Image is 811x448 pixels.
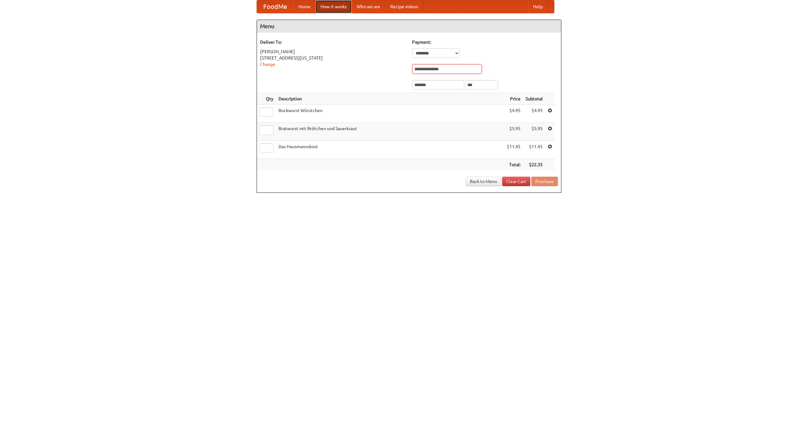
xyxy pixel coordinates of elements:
[257,93,276,105] th: Qty
[385,0,423,13] a: Recipe videos
[523,105,545,123] td: $4.95
[293,0,316,13] a: Home
[504,159,523,171] th: Total:
[257,0,293,13] a: FoodMe
[316,0,352,13] a: How it works
[528,0,548,13] a: Help
[504,105,523,123] td: $4.95
[502,177,530,186] a: Clear Cart
[523,123,545,141] td: $5.95
[276,141,504,159] td: Das Hausmannskost
[523,93,545,105] th: Subtotal
[466,177,501,186] a: Back to Menu
[260,48,406,55] div: [PERSON_NAME]
[257,20,561,33] h4: Menu
[276,123,504,141] td: Bratwurst mit Brötchen und Sauerkraut
[504,93,523,105] th: Price
[412,39,558,45] h5: Payment:
[523,141,545,159] td: $11.45
[504,123,523,141] td: $5.95
[260,55,406,61] div: [STREET_ADDRESS][US_STATE]
[523,159,545,171] th: $22.35
[504,141,523,159] td: $11.45
[276,93,504,105] th: Description
[276,105,504,123] td: Bockwurst Würstchen
[260,62,275,67] a: Change
[531,177,558,186] button: Purchase
[260,39,406,45] h5: Deliver To:
[352,0,385,13] a: Who we are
